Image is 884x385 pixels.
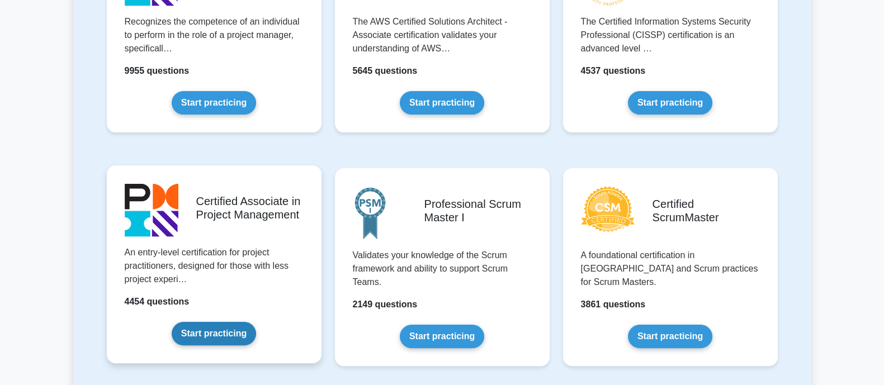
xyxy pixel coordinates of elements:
a: Start practicing [400,91,484,115]
a: Start practicing [172,91,256,115]
a: Start practicing [628,325,712,348]
a: Start practicing [628,91,712,115]
a: Start practicing [400,325,484,348]
a: Start practicing [172,322,256,345]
